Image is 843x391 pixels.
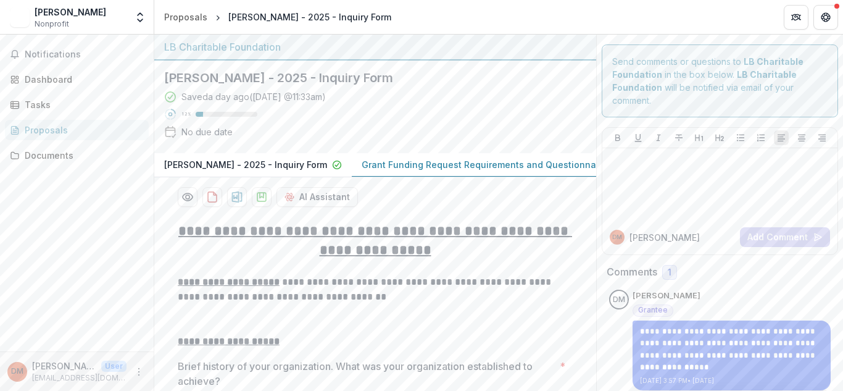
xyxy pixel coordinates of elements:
[813,5,838,30] button: Get Help
[5,145,149,166] a: Documents
[181,125,233,138] div: No due date
[25,98,139,111] div: Tasks
[633,290,700,302] p: [PERSON_NAME]
[164,40,586,54] div: LB Charitable Foundation
[228,11,391,23] div: [PERSON_NAME] - 2025 - Inquiry Form
[202,187,222,207] button: download-proposal
[629,231,700,244] p: [PERSON_NAME]
[754,130,768,145] button: Ordered List
[35,19,69,30] span: Nonprofit
[631,130,646,145] button: Underline
[159,8,212,26] a: Proposals
[252,187,272,207] button: download-proposal
[10,7,30,27] img: Dorothy Mbambu
[651,130,666,145] button: Italicize
[613,296,625,304] div: Dorothy Mbambu
[5,120,149,140] a: Proposals
[164,11,207,23] div: Proposals
[668,267,671,278] span: 1
[5,95,149,115] a: Tasks
[794,130,809,145] button: Align Center
[362,158,689,171] p: Grant Funding Request Requirements and Questionnaires - New Applicants
[774,130,789,145] button: Align Left
[164,158,327,171] p: [PERSON_NAME] - 2025 - Inquiry Form
[25,49,144,60] span: Notifications
[178,359,555,389] p: Brief history of your organization. What was your organization established to achieve?
[32,372,127,384] p: [EMAIL_ADDRESS][DOMAIN_NAME]
[25,73,139,86] div: Dashboard
[612,234,622,240] div: Dorothy Mbambu
[5,44,149,64] button: Notifications
[733,130,748,145] button: Bullet List
[712,130,727,145] button: Heading 2
[610,130,625,145] button: Bold
[131,364,146,379] button: More
[671,130,686,145] button: Strike
[692,130,707,145] button: Heading 1
[178,187,197,207] button: Preview 78f4cdaf-f7c3-4822-bcee-840c194bc492-1.pdf
[276,187,358,207] button: AI Assistant
[784,5,808,30] button: Partners
[602,44,838,117] div: Send comments or questions to in the box below. will be notified via email of your comment.
[181,90,326,103] div: Saved a day ago ( [DATE] @ 11:33am )
[32,359,96,372] p: [PERSON_NAME]
[25,149,139,162] div: Documents
[25,124,139,137] div: Proposals
[131,5,149,30] button: Open entity switcher
[607,266,657,278] h2: Comments
[11,368,23,376] div: Dorothy Mbambu
[638,306,668,314] span: Grantee
[640,376,823,385] p: [DATE] 3:57 PM • [DATE]
[35,6,106,19] div: [PERSON_NAME]
[740,227,830,247] button: Add Comment
[164,70,567,85] h2: [PERSON_NAME] - 2025 - Inquiry Form
[159,8,396,26] nav: breadcrumb
[5,69,149,90] a: Dashboard
[101,361,127,372] p: User
[181,110,191,119] p: 12 %
[815,130,829,145] button: Align Right
[227,187,247,207] button: download-proposal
